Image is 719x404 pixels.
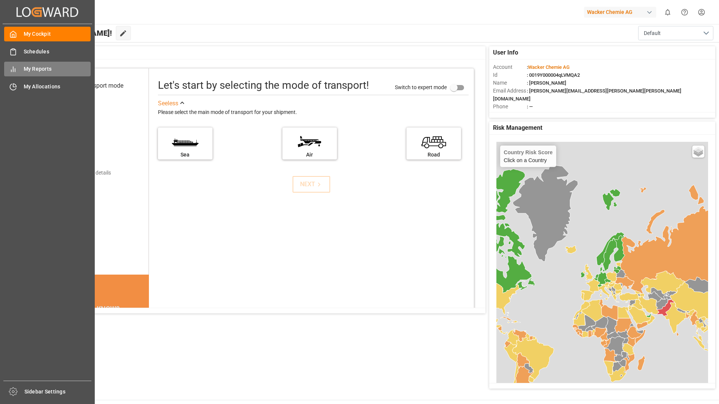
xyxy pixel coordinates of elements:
[644,29,661,37] span: Default
[293,176,330,193] button: NEXT
[692,146,704,158] a: Layers
[162,151,209,159] div: Sea
[527,72,580,78] span: : 0019Y000004qLVMQA2
[158,77,369,93] div: Let's start by selecting the mode of transport!
[4,79,91,94] a: My Allocations
[504,149,553,155] h4: Country Risk Score
[24,388,92,396] span: Sidebar Settings
[493,111,527,118] span: Account Type
[158,99,178,108] div: See less
[493,48,518,57] span: User Info
[4,27,91,41] a: My Cockpit
[659,4,676,21] button: show 0 new notifications
[31,26,112,40] span: Hello [PERSON_NAME]!
[493,103,527,111] span: Phone
[300,180,323,189] div: NEXT
[584,5,659,19] button: Wacker Chemie AG
[493,79,527,87] span: Name
[527,104,533,109] span: : —
[410,151,457,159] div: Road
[158,108,469,117] div: Please select the main mode of transport for your shipment.
[493,71,527,79] span: Id
[527,112,546,117] span: : Shipper
[4,62,91,76] a: My Reports
[24,83,91,91] span: My Allocations
[493,63,527,71] span: Account
[504,149,553,163] div: Click on a Country
[638,26,713,40] button: open menu
[527,64,570,70] span: :
[4,44,91,59] a: Schedules
[676,4,693,21] button: Help Center
[584,7,656,18] div: Wacker Chemie AG
[493,123,542,132] span: Risk Management
[493,87,527,95] span: Email Address
[395,84,447,90] span: Switch to expert mode
[527,80,566,86] span: : [PERSON_NAME]
[24,48,91,56] span: Schedules
[24,65,91,73] span: My Reports
[24,30,91,38] span: My Cockpit
[493,88,681,102] span: : [PERSON_NAME][EMAIL_ADDRESS][PERSON_NAME][PERSON_NAME][DOMAIN_NAME]
[286,151,333,159] div: Air
[528,64,570,70] span: Wacker Chemie AG
[64,169,111,177] div: Add shipping details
